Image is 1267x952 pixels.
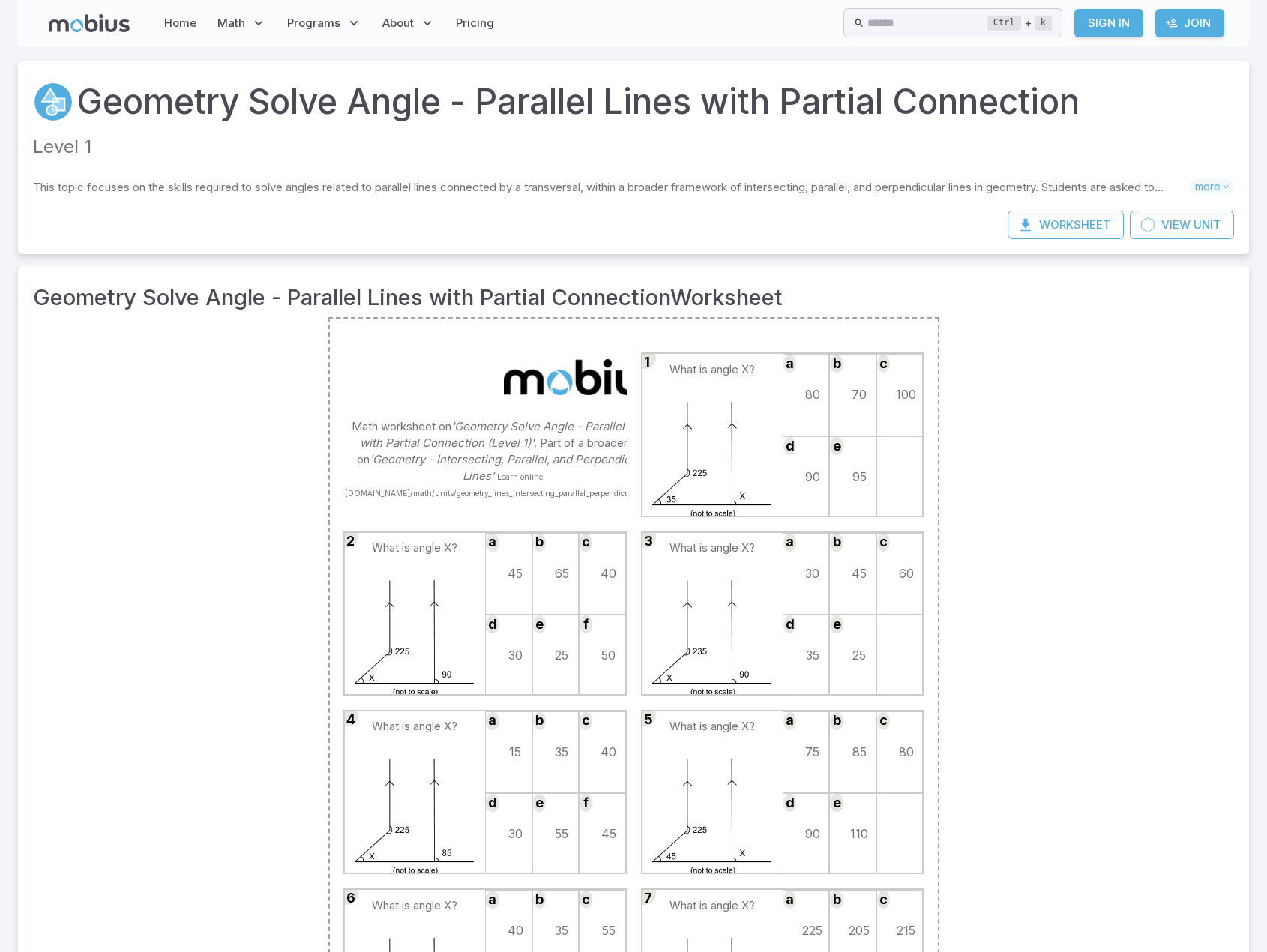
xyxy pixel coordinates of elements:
[370,452,651,483] i: 'Geometry - Intersecting, Parallel, and Perpendicular Lines'
[1074,9,1143,37] a: Sign In
[830,437,843,455] span: e
[601,744,616,761] td: 40
[451,6,499,40] a: Pricing
[852,469,867,486] td: 95
[346,710,355,729] span: 4
[346,888,355,908] span: 6
[345,403,663,515] td: Math worksheet on . Part of a broader unit on
[358,534,471,563] td: What is angle X?
[486,891,499,909] span: a
[1194,217,1221,233] span: Unit
[533,615,546,633] span: e
[783,355,796,373] span: a
[644,531,653,551] span: 3
[642,387,783,517] img: An svg image showing a math problem
[987,16,1021,31] kbd: Ctrl
[360,419,657,450] i: 'Geometry Solve Angle - Parallel Lines with Partial Connection (Level 1)'
[601,565,616,582] td: 40
[655,713,768,741] td: What is angle X?
[533,891,546,909] span: b
[555,647,568,664] td: 25
[806,647,819,664] td: 35
[805,386,820,403] td: 80
[805,565,819,582] td: 30
[504,352,664,402] img: Mobius Math Academy logo
[486,794,499,812] span: d
[33,281,1234,314] h3: Geometry Solve Angle - Parallel Lines with Partial Connection Worksheet
[896,386,916,403] td: 100
[783,712,796,730] span: a
[850,825,868,843] td: 110
[783,615,796,633] span: d
[830,712,843,730] span: b
[852,744,867,761] td: 85
[509,744,521,761] td: 15
[783,534,796,552] span: a
[849,922,870,939] td: 205
[555,825,568,843] td: 55
[783,794,796,812] span: d
[987,14,1052,32] div: +
[1008,211,1124,239] button: Worksheet
[783,891,796,909] span: a
[655,891,768,920] td: What is angle X?
[33,133,1234,161] p: Level 1
[830,615,843,633] span: e
[877,534,890,552] span: c
[655,355,768,384] td: What is angle X?
[533,794,546,812] span: e
[76,76,1080,127] a: Geometry Solve Angle - Parallel Lines with Partial Connection
[1161,217,1191,233] span: View
[346,531,355,551] span: 2
[533,534,546,552] span: b
[877,355,890,373] span: c
[358,891,471,920] td: What is angle X?
[601,647,616,664] td: 50
[830,794,843,812] span: e
[508,825,523,843] td: 30
[852,647,866,664] td: 25
[345,565,485,696] img: An svg image showing a math problem
[580,615,592,633] span: f
[580,794,592,812] span: f
[897,922,915,939] td: 215
[644,710,653,729] span: 5
[877,712,890,730] span: c
[358,713,471,741] td: What is angle X?
[382,15,414,31] span: About
[1035,16,1052,31] kbd: k
[555,565,569,582] td: 65
[33,179,1189,196] p: This topic focuses on the skills required to solve angles related to parallel lines connected by ...
[486,712,499,730] span: a
[508,647,523,664] td: 30
[1130,211,1234,239] a: ViewUnit
[580,534,592,552] span: c
[602,922,616,939] td: 55
[642,744,783,874] img: An svg image showing a math problem
[33,82,73,122] a: Geometry 2D
[1155,9,1224,37] a: Join
[899,565,914,582] td: 60
[877,891,890,909] span: c
[830,534,843,552] span: b
[555,744,568,761] td: 35
[644,888,652,908] span: 7
[533,712,546,730] span: b
[655,534,768,563] td: What is angle X?
[580,891,592,909] span: c
[830,355,843,373] span: b
[783,437,796,455] span: d
[217,15,245,31] span: Math
[899,744,914,761] td: 80
[287,15,340,31] span: Programs
[160,6,201,40] a: Home
[852,386,867,403] td: 70
[486,615,499,633] span: d
[508,922,523,939] td: 40
[345,744,485,874] img: An svg image showing a math problem
[508,565,523,582] td: 45
[345,489,663,498] a: [DOMAIN_NAME]/math/units/geometry_lines_intersecting_parallel_perpendicular_intro/
[830,891,843,909] span: b
[580,712,592,730] span: c
[644,352,650,372] span: 1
